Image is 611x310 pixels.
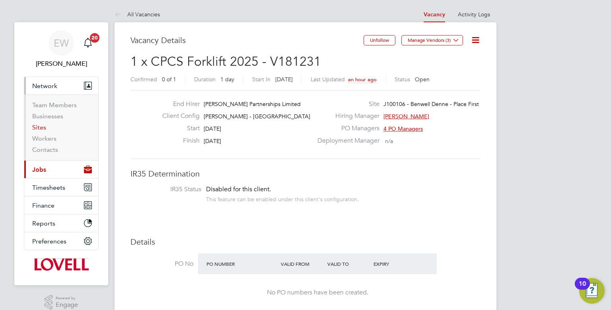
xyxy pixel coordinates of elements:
[24,179,98,196] button: Timesheets
[204,137,221,145] span: [DATE]
[220,76,234,83] span: 1 day
[32,82,57,90] span: Network
[32,112,63,120] a: Businesses
[24,196,98,214] button: Finance
[415,76,430,83] span: Open
[45,295,78,310] a: Powered byEngage
[279,257,325,271] div: Valid From
[156,137,200,145] label: Finish
[325,257,372,271] div: Valid To
[579,284,586,294] div: 10
[311,76,345,83] label: Last Updated
[54,38,69,48] span: EW
[383,100,479,108] span: J100106 - Benwell Denne - Place First
[313,112,379,120] label: Hiring Manager
[162,76,176,83] span: 0 of 1
[32,220,55,227] span: Reports
[275,76,293,83] span: [DATE]
[383,113,429,120] span: [PERSON_NAME]
[24,94,98,160] div: Network
[364,35,395,45] button: Unfollow
[383,125,423,132] span: 4 PO Managers
[206,288,429,297] div: No PO numbers have been created.
[204,125,221,132] span: [DATE]
[206,194,359,203] div: This feature can be enabled under this client's configuration.
[194,76,216,83] label: Duration
[90,33,99,43] span: 20
[156,100,200,108] label: End Hirer
[395,76,410,83] label: Status
[204,100,301,108] span: [PERSON_NAME] Partnerships Limited
[32,202,54,209] span: Finance
[130,76,157,83] label: Confirmed
[80,30,96,56] a: 20
[252,76,270,83] label: Start In
[348,76,377,83] span: an hour ago
[130,54,321,69] span: 1 x CPCS Forklift 2025 - V181231
[32,184,65,191] span: Timesheets
[24,258,99,271] a: Go to home page
[115,11,160,18] a: All Vacancies
[138,185,201,194] label: IR35 Status
[32,135,56,142] a: Workers
[313,137,379,145] label: Deployment Manager
[204,257,279,271] div: PO Number
[24,214,98,232] button: Reports
[24,30,99,69] a: EW[PERSON_NAME]
[32,124,46,131] a: Sites
[204,113,310,120] span: [PERSON_NAME] - [GEOGRAPHIC_DATA]
[32,146,58,153] a: Contacts
[372,257,418,271] div: Expiry
[24,59,99,69] span: Emma Wells
[458,11,490,18] a: Activity Logs
[56,302,78,308] span: Engage
[56,295,78,302] span: Powered by
[24,232,98,250] button: Preferences
[24,77,98,94] button: Network
[401,35,463,45] button: Manage Vendors (3)
[34,258,88,271] img: lovell-logo-retina.png
[130,260,193,268] label: PO No
[206,185,271,193] span: Disabled for this client.
[156,124,200,133] label: Start
[313,124,379,133] label: PO Managers
[14,22,108,285] nav: Main navigation
[130,169,481,179] h3: IR35 Determination
[32,101,77,109] a: Team Members
[24,161,98,178] button: Jobs
[130,237,481,247] h3: Details
[579,278,605,304] button: Open Resource Center, 10 new notifications
[385,137,393,145] span: n/a
[156,112,200,120] label: Client Config
[32,166,46,173] span: Jobs
[313,100,379,108] label: Site
[32,237,66,245] span: Preferences
[130,35,364,45] h3: Vacancy Details
[424,11,445,18] a: Vacancy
